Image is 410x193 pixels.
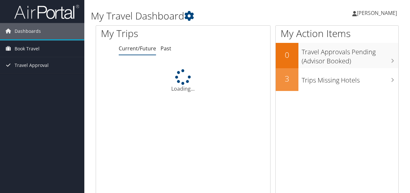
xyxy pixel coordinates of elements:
[91,9,299,23] h1: My Travel Dashboard
[357,9,397,17] span: [PERSON_NAME]
[101,27,193,40] h1: My Trips
[15,23,41,39] span: Dashboards
[96,69,270,93] div: Loading...
[276,49,298,60] h2: 0
[352,3,404,23] a: [PERSON_NAME]
[276,27,398,40] h1: My Action Items
[276,73,298,84] h2: 3
[276,43,398,68] a: 0Travel Approvals Pending (Advisor Booked)
[302,72,398,85] h3: Trips Missing Hotels
[276,68,398,91] a: 3Trips Missing Hotels
[14,4,79,19] img: airportal-logo.png
[302,44,398,66] h3: Travel Approvals Pending (Advisor Booked)
[161,45,171,52] a: Past
[119,45,156,52] a: Current/Future
[15,41,40,57] span: Book Travel
[15,57,49,73] span: Travel Approval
